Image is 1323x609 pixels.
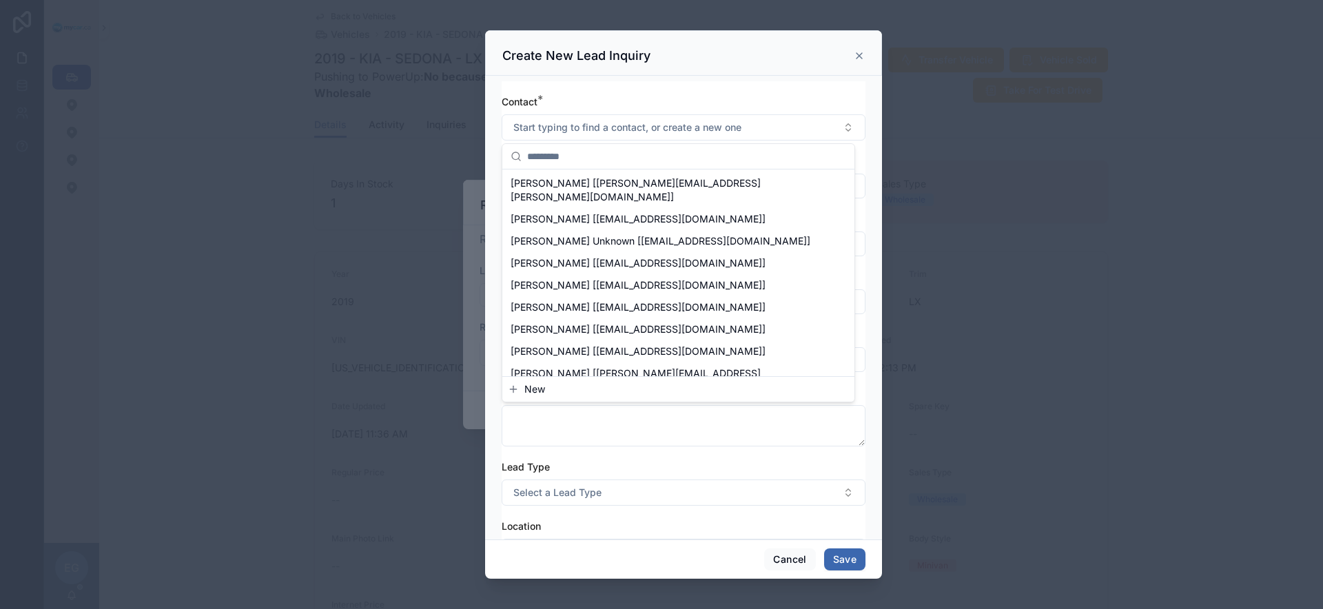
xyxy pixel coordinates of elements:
span: [PERSON_NAME] [[PERSON_NAME][EMAIL_ADDRESS][DOMAIN_NAME]] [511,367,830,394]
button: Select Button [502,539,865,565]
button: Save [824,548,865,570]
button: New [508,382,849,396]
span: Select a Lead Type [513,486,602,499]
span: [PERSON_NAME] [[EMAIL_ADDRESS][DOMAIN_NAME]] [511,322,766,336]
span: [PERSON_NAME] [[PERSON_NAME][EMAIL_ADDRESS][PERSON_NAME][DOMAIN_NAME]] [511,176,830,204]
button: Cancel [764,548,815,570]
span: Start typing to find a contact, or create a new one [513,121,741,134]
span: [PERSON_NAME] [[EMAIL_ADDRESS][DOMAIN_NAME]] [511,278,766,292]
div: Suggestions [502,169,854,376]
button: Select Button [502,479,865,506]
span: [PERSON_NAME] [[EMAIL_ADDRESS][DOMAIN_NAME]] [511,212,766,226]
span: New [524,382,545,396]
span: [PERSON_NAME] [[EMAIL_ADDRESS][DOMAIN_NAME]] [511,344,766,358]
span: [PERSON_NAME] [[EMAIL_ADDRESS][DOMAIN_NAME]] [511,256,766,270]
span: Lead Type [502,461,550,473]
span: Contact [502,96,537,107]
span: [PERSON_NAME] Unknown [[EMAIL_ADDRESS][DOMAIN_NAME]] [511,234,810,248]
span: [PERSON_NAME] [[EMAIL_ADDRESS][DOMAIN_NAME]] [511,300,766,314]
span: Location [502,520,541,532]
button: Select Button [502,114,865,141]
h3: Create New Lead Inquiry [502,48,650,64]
